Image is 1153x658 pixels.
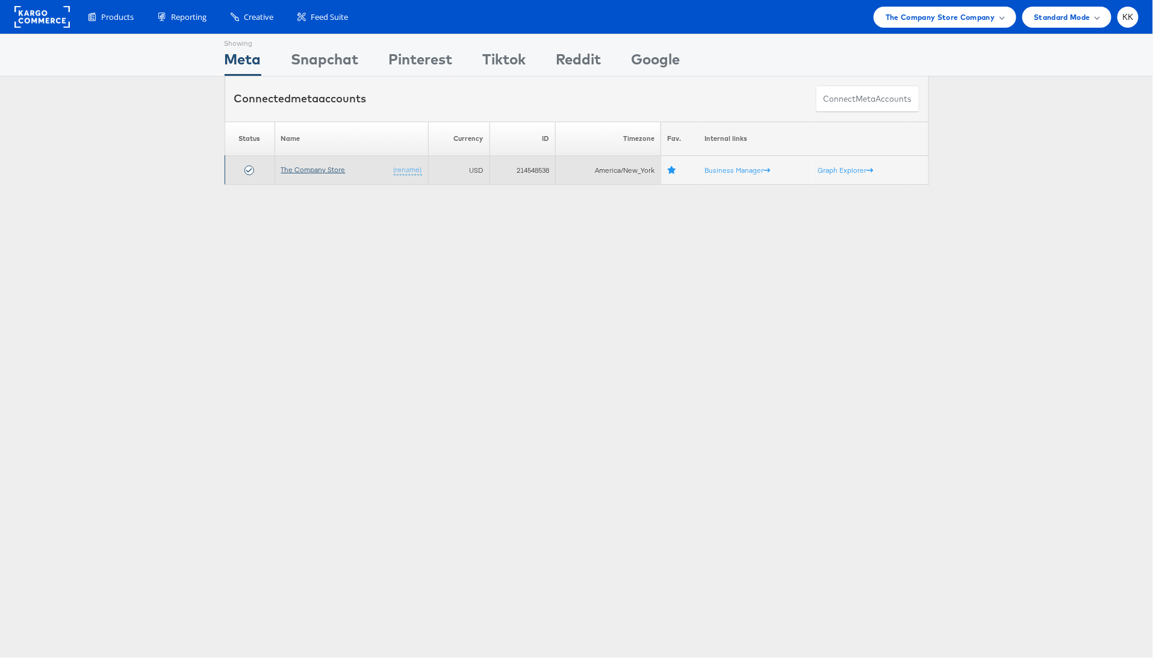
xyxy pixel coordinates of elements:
span: Products [101,11,134,23]
span: Creative [244,11,273,23]
div: Tiktok [483,49,526,76]
a: Business Manager [705,166,771,175]
td: 214548538 [489,156,555,185]
th: Currency [428,122,489,156]
th: ID [489,122,555,156]
span: meta [856,93,876,105]
div: Reddit [556,49,601,76]
span: The Company Store Company [886,11,995,23]
td: USD [428,156,489,185]
span: meta [291,92,319,105]
button: ConnectmetaAccounts [816,85,919,113]
a: Graph Explorer [818,166,874,175]
th: Name [275,122,428,156]
th: Status [225,122,275,156]
span: Feed Suite [311,11,348,23]
div: Google [632,49,680,76]
a: (rename) [394,165,422,175]
span: KK [1122,13,1134,21]
div: Connected accounts [234,91,367,107]
div: Showing [225,34,261,49]
td: America/New_York [556,156,661,185]
span: Standard Mode [1034,11,1090,23]
div: Meta [225,49,261,76]
div: Snapchat [291,49,359,76]
th: Timezone [556,122,661,156]
a: The Company Store [281,165,346,174]
span: Reporting [171,11,207,23]
div: Pinterest [389,49,453,76]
